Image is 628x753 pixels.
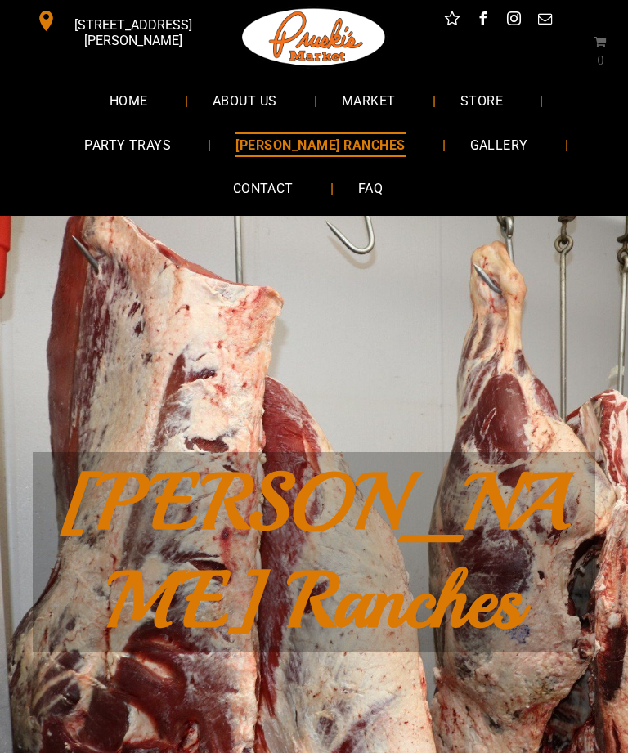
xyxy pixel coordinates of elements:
span: 0 [597,52,603,65]
a: email [535,8,556,34]
span: [STREET_ADDRESS][PERSON_NAME] [60,9,207,56]
a: CONTACT [209,167,318,210]
a: [STREET_ADDRESS][PERSON_NAME] [25,8,209,34]
a: PARTY TRAYS [60,123,195,166]
a: Social network [442,8,463,34]
a: ABOUT US [188,79,302,123]
a: STORE [436,79,527,123]
a: FAQ [334,167,407,210]
a: instagram [504,8,525,34]
a: HOME [85,79,173,123]
a: [PERSON_NAME] RANCHES [211,123,429,166]
a: MARKET [317,79,420,123]
a: GALLERY [446,123,553,166]
a: facebook [473,8,494,34]
span: [PERSON_NAME] Ranches [61,454,567,650]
